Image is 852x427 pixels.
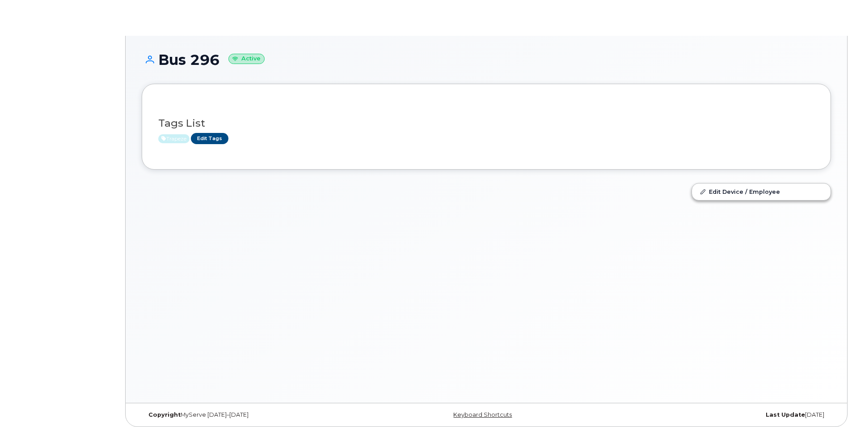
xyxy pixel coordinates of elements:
h3: Tags List [158,118,814,129]
strong: Last Update [766,411,805,418]
a: Keyboard Shortcuts [453,411,512,418]
div: [DATE] [601,411,831,418]
small: Active [228,54,265,64]
a: Edit Device / Employee [692,184,831,200]
a: Edit Tags [191,133,228,144]
div: MyServe [DATE]–[DATE] [142,411,371,418]
strong: Copyright [148,411,181,418]
span: Active [158,134,190,143]
h1: Bus 296 [142,52,831,68]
